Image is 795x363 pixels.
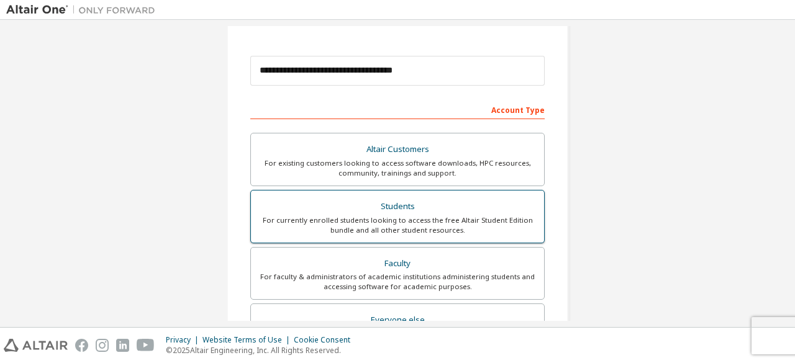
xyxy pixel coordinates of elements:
[116,339,129,352] img: linkedin.svg
[4,339,68,352] img: altair_logo.svg
[294,335,358,345] div: Cookie Consent
[137,339,155,352] img: youtube.svg
[166,335,202,345] div: Privacy
[96,339,109,352] img: instagram.svg
[166,345,358,356] p: © 2025 Altair Engineering, Inc. All Rights Reserved.
[258,272,537,292] div: For faculty & administrators of academic institutions administering students and accessing softwa...
[258,311,537,329] div: Everyone else
[258,255,537,272] div: Faculty
[258,215,537,235] div: For currently enrolled students looking to access the free Altair Student Edition bundle and all ...
[258,158,537,178] div: For existing customers looking to access software downloads, HPC resources, community, trainings ...
[258,198,537,215] div: Students
[258,141,537,158] div: Altair Customers
[250,99,545,119] div: Account Type
[75,339,88,352] img: facebook.svg
[202,335,294,345] div: Website Terms of Use
[6,4,161,16] img: Altair One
